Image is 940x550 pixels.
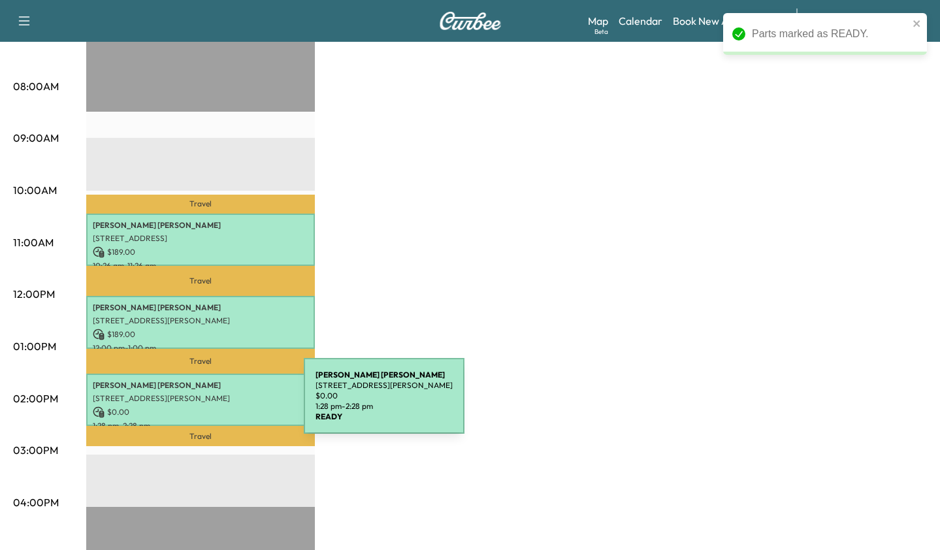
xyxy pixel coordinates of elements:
p: $ 0.00 [93,406,308,418]
p: 01:00PM [13,338,56,354]
p: Travel [86,426,315,446]
a: MapBeta [588,13,608,29]
p: 10:00AM [13,182,57,198]
p: 1:28 pm - 2:28 pm [93,421,308,431]
p: 08:00AM [13,78,59,94]
div: Beta [594,27,608,37]
p: 04:00PM [13,494,59,510]
p: 02:00PM [13,391,58,406]
p: $ 189.00 [93,329,308,340]
a: Calendar [619,13,662,29]
p: [PERSON_NAME] [PERSON_NAME] [93,220,308,231]
p: $ 189.00 [93,246,308,258]
button: close [913,18,922,29]
a: Book New Appointment [673,13,783,29]
p: [STREET_ADDRESS] [93,233,308,244]
p: 12:00PM [13,286,55,302]
p: 12:00 pm - 1:00 pm [93,343,308,353]
p: [PERSON_NAME] [PERSON_NAME] [93,302,308,313]
img: Curbee Logo [439,12,502,30]
p: 03:00PM [13,442,58,458]
p: Travel [86,195,315,213]
p: 10:26 am - 11:26 am [93,261,308,271]
p: 09:00AM [13,130,59,146]
p: Travel [86,349,315,374]
p: [STREET_ADDRESS][PERSON_NAME] [93,315,308,326]
p: [STREET_ADDRESS][PERSON_NAME] [93,393,308,404]
p: Travel [86,266,315,296]
p: 11:00AM [13,235,54,250]
div: Parts marked as READY. [752,26,909,42]
p: [PERSON_NAME] [PERSON_NAME] [93,380,308,391]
